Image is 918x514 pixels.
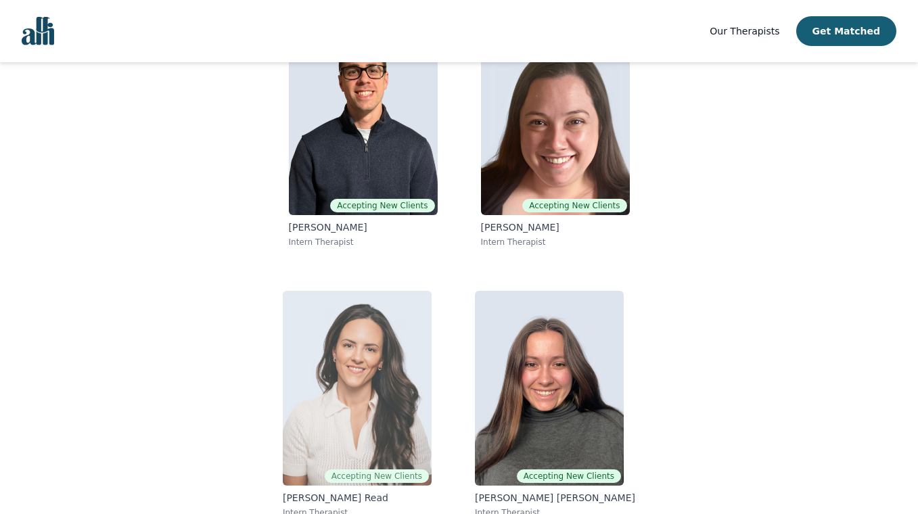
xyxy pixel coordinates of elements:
[475,291,624,486] img: Rachelle Angers Ritacca
[289,20,438,215] img: Ethan Braun
[470,9,641,258] a: Jennifer WeberAccepting New Clients[PERSON_NAME]Intern Therapist
[481,237,630,248] p: Intern Therapist
[475,491,635,505] p: [PERSON_NAME] [PERSON_NAME]
[22,17,54,45] img: alli logo
[796,16,896,46] button: Get Matched
[481,220,630,234] p: [PERSON_NAME]
[325,469,429,483] span: Accepting New Clients
[481,20,630,215] img: Jennifer Weber
[289,237,438,248] p: Intern Therapist
[278,9,449,258] a: Ethan BraunAccepting New Clients[PERSON_NAME]Intern Therapist
[517,469,621,483] span: Accepting New Clients
[289,220,438,234] p: [PERSON_NAME]
[283,291,432,486] img: Kerri Read
[710,26,779,37] span: Our Therapists
[283,491,432,505] p: [PERSON_NAME] Read
[330,199,434,212] span: Accepting New Clients
[522,199,626,212] span: Accepting New Clients
[710,23,779,39] a: Our Therapists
